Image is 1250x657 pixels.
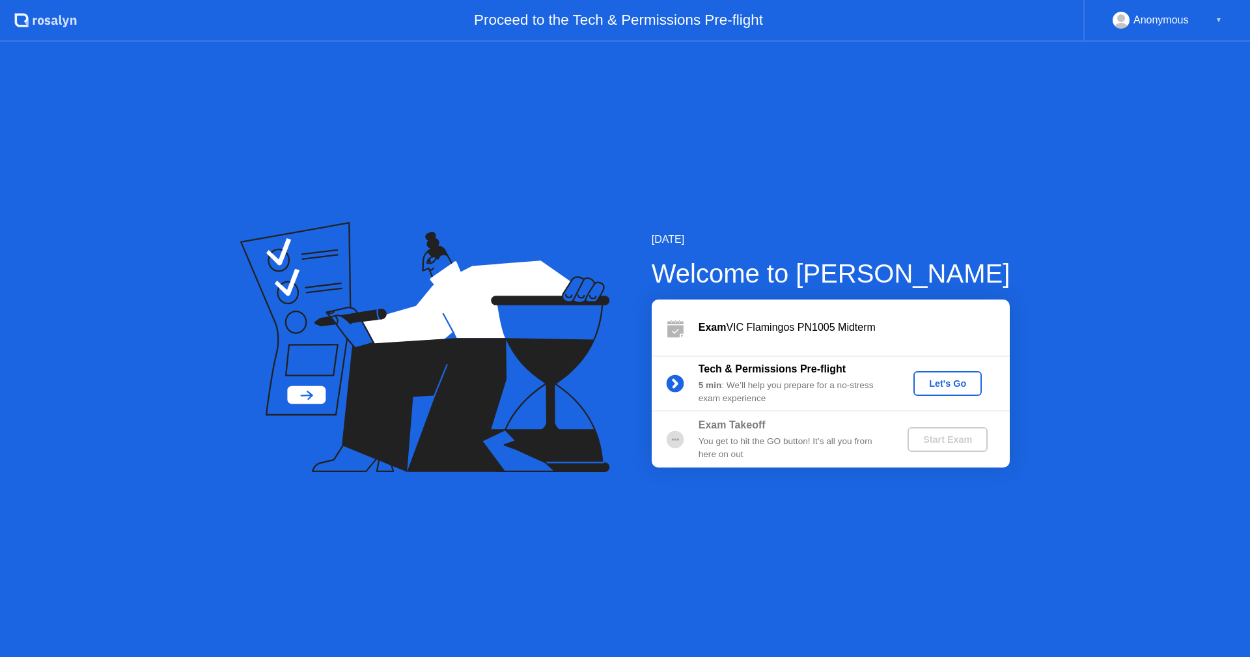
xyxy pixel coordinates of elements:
div: You get to hit the GO button! It’s all you from here on out [699,435,886,462]
div: VIC Flamingos PN1005 Midterm [699,320,1010,335]
div: Welcome to [PERSON_NAME] [652,254,1010,293]
b: 5 min [699,380,722,390]
div: Start Exam [913,434,982,445]
div: Let's Go [919,378,977,389]
b: Exam [699,322,727,333]
div: : We’ll help you prepare for a no-stress exam experience [699,379,886,406]
b: Tech & Permissions Pre-flight [699,363,846,374]
div: ▼ [1215,12,1222,29]
div: Anonymous [1133,12,1189,29]
button: Start Exam [908,427,988,452]
div: [DATE] [652,232,1010,247]
b: Exam Takeoff [699,419,766,430]
button: Let's Go [913,371,982,396]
